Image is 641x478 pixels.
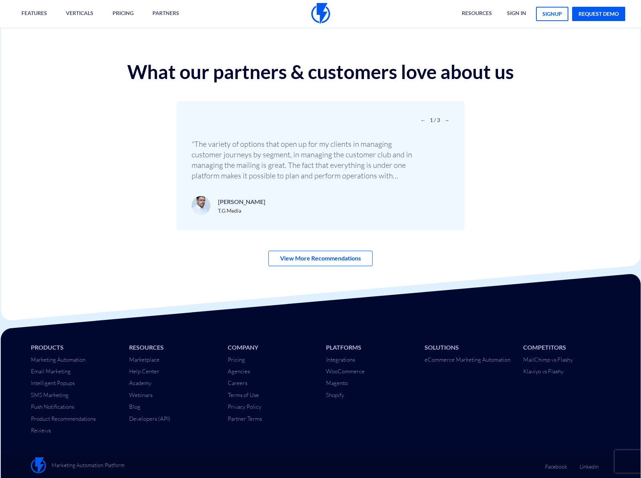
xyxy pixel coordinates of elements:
[218,196,265,207] p: [PERSON_NAME]
[536,7,568,21] a: signup
[31,343,118,352] li: Products
[427,117,443,123] span: 1 / 3
[129,403,140,410] a: Blog
[31,403,74,410] a: Push Notifications
[228,379,247,387] a: Careers
[31,457,46,475] img: Flashy
[192,139,417,181] p: "The variety of options that open up for my clients in managing customer journeys by segment, in ...
[420,117,426,123] span: Previous slide
[545,457,567,470] a: Facebook
[326,368,365,375] a: WooCommerce
[425,356,510,363] a: eCommerce Marketing Automation
[444,117,449,123] span: Next slide
[31,457,125,475] a: Marketing Automation Platform
[129,391,152,399] a: Webinars
[31,379,75,387] a: Intelligent Popups
[177,101,464,230] div: 1 / 3
[326,379,348,387] a: Magento
[326,343,413,352] li: Platforms
[31,427,51,434] a: Reviews
[268,251,373,266] a: View More Recommendations
[326,391,344,399] a: Shopify
[580,457,599,470] a: Linkedin
[228,415,262,422] a: Partner Terms
[129,356,160,363] a: Marketplace
[31,415,96,422] a: Product Recommendations
[228,403,261,410] a: Privacy Policy
[129,379,151,387] a: Academy
[572,7,625,21] a: request demo
[523,343,611,352] li: Competitors
[129,343,216,352] li: Resources
[129,368,159,375] a: Help Center
[31,368,71,375] a: Email Marketing
[218,207,241,214] span: T.G Media
[228,368,250,375] a: Agencies
[326,356,355,363] a: Integrations
[129,415,171,422] a: Developers (API)
[1,61,641,82] h2: What our partners & customers love about us
[425,343,512,352] li: Solutions
[31,356,85,363] a: Marketing Automation
[523,368,563,375] a: Klaviyo vs Flashy
[228,343,315,352] li: Company
[228,356,245,363] a: Pricing
[228,391,259,399] a: Terms of Use
[523,356,573,363] a: MailChimp vs Flashy
[31,391,69,399] a: SMS Marketing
